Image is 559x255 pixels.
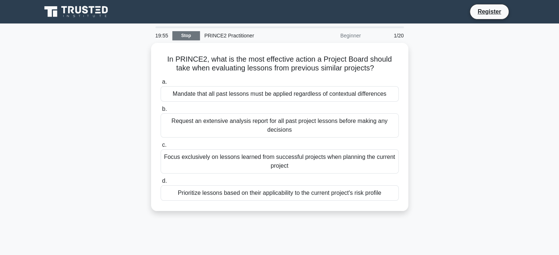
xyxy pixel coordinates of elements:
[160,55,399,73] h5: In PRINCE2, what is the most effective action a Project Board should take when evaluating lessons...
[162,142,166,148] span: c.
[162,79,167,85] span: a.
[162,178,167,184] span: d.
[172,31,200,40] a: Stop
[473,7,505,16] a: Register
[161,113,399,138] div: Request an extensive analysis report for all past project lessons before making any decisions
[161,86,399,102] div: Mandate that all past lessons must be applied regardless of contextual differences
[162,106,167,112] span: b.
[161,185,399,201] div: Prioritize lessons based on their applicability to the current project's risk profile
[161,149,399,174] div: Focus exclusively on lessons learned from successful projects when planning the current project
[200,28,301,43] div: PRINCE2 Practitioner
[365,28,408,43] div: 1/20
[301,28,365,43] div: Beginner
[151,28,172,43] div: 19:55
